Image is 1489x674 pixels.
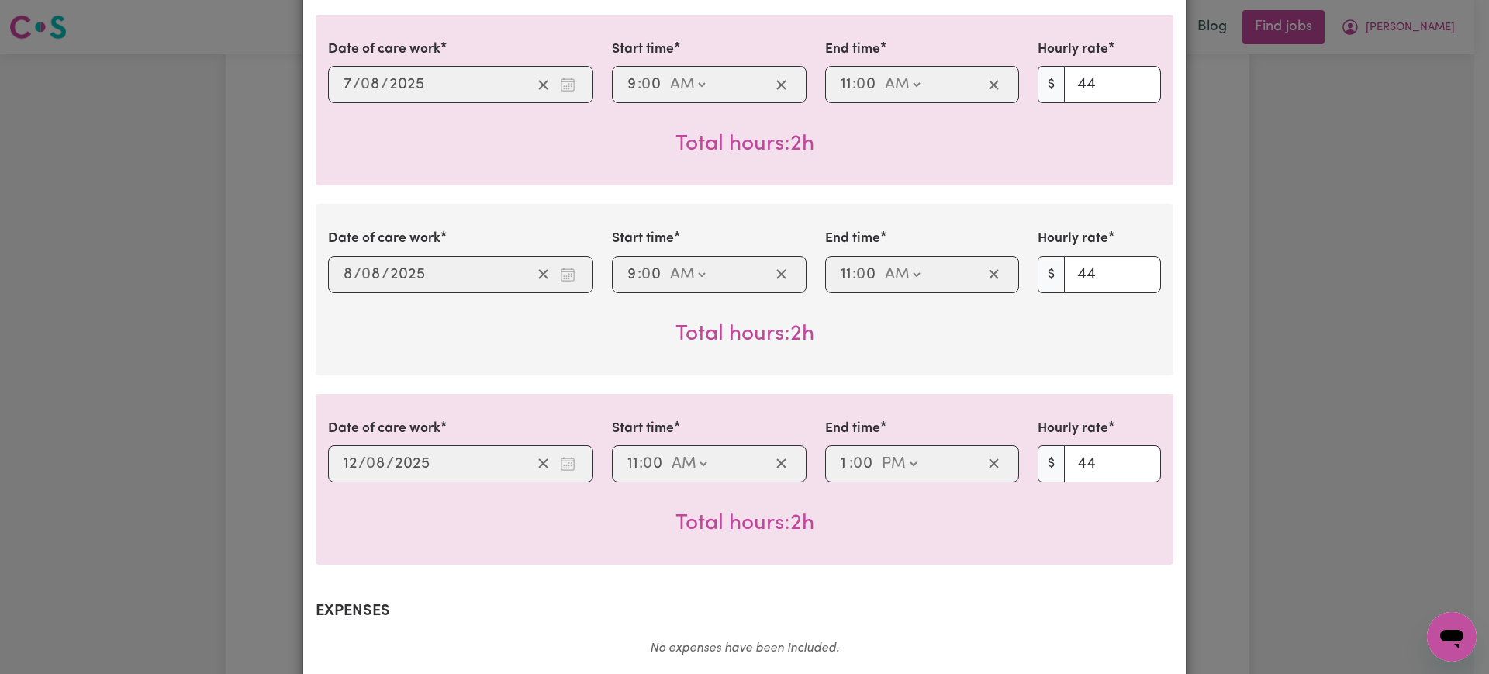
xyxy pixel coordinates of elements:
[343,452,358,475] input: --
[612,419,674,439] label: Start time
[840,263,852,286] input: --
[840,73,852,96] input: --
[361,267,371,282] span: 0
[642,73,662,96] input: --
[358,455,366,472] span: /
[627,73,637,96] input: --
[825,419,880,439] label: End time
[531,263,555,286] button: Clear date
[343,263,354,286] input: --
[362,263,382,286] input: --
[852,266,856,283] span: :
[1038,66,1065,103] span: $
[343,73,353,96] input: --
[531,452,555,475] button: Clear date
[389,73,425,96] input: ----
[840,452,850,475] input: --
[328,229,440,249] label: Date of care work
[353,76,361,93] span: /
[354,266,361,283] span: /
[394,452,430,475] input: ----
[1038,256,1065,293] span: $
[1038,445,1065,482] span: $
[639,455,643,472] span: :
[555,452,580,475] button: Enter the date of care work
[855,452,875,475] input: --
[857,73,877,96] input: --
[675,513,814,534] span: Total hours worked: 2 hours
[555,73,580,96] button: Enter the date of care work
[853,456,862,472] span: 0
[1038,40,1108,60] label: Hourly rate
[389,263,426,286] input: ----
[644,452,664,475] input: --
[361,77,370,92] span: 0
[366,456,375,472] span: 0
[382,266,389,283] span: /
[856,267,865,282] span: 0
[1038,419,1108,439] label: Hourly rate
[328,419,440,439] label: Date of care work
[1038,229,1108,249] label: Hourly rate
[849,455,853,472] span: :
[825,229,880,249] label: End time
[386,455,394,472] span: /
[856,77,865,92] span: 0
[643,456,652,472] span: 0
[857,263,877,286] input: --
[637,266,641,283] span: :
[650,642,839,655] em: No expenses have been included.
[627,452,639,475] input: --
[381,76,389,93] span: /
[361,73,381,96] input: --
[675,323,814,345] span: Total hours worked: 2 hours
[641,77,651,92] span: 0
[641,267,651,282] span: 0
[555,263,580,286] button: Enter the date of care work
[316,602,1173,620] h2: Expenses
[612,40,674,60] label: Start time
[627,263,637,286] input: --
[328,40,440,60] label: Date of care work
[642,263,662,286] input: --
[675,133,814,155] span: Total hours worked: 2 hours
[637,76,641,93] span: :
[367,452,386,475] input: --
[852,76,856,93] span: :
[612,229,674,249] label: Start time
[825,40,880,60] label: End time
[1427,612,1477,662] iframe: Button to launch messaging window
[531,73,555,96] button: Clear date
